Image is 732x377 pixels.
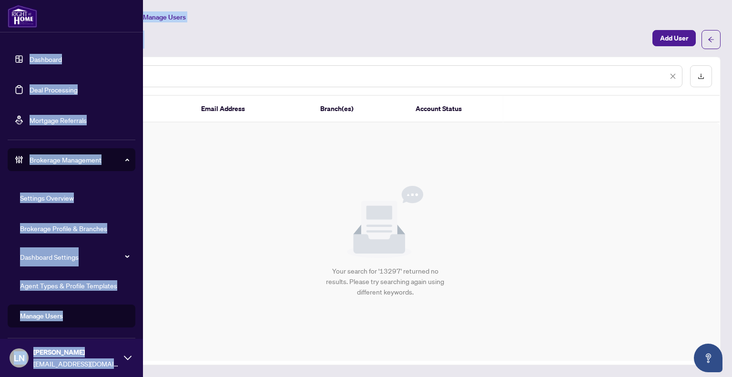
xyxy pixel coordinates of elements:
span: [EMAIL_ADDRESS][DOMAIN_NAME] [33,358,119,369]
a: Settings Overview [20,194,74,202]
th: Branch(es) [313,96,408,122]
span: [PERSON_NAME] [33,347,119,357]
th: Email Address [193,96,313,122]
span: Manage Users [143,13,186,21]
th: Account Status [408,96,479,122]
a: Dashboard Settings [20,253,79,261]
span: Brokerage Management [30,154,129,165]
a: Agent Types & Profile Templates [20,281,117,290]
a: Brokerage Profile & Branches [20,224,107,233]
span: download [698,73,704,80]
span: close [670,73,676,80]
button: Open asap [694,344,722,372]
img: logo [8,5,37,28]
a: Dashboard [30,55,62,63]
div: Your search for '13297' returned no results. Please try searching again using different keywords. [321,266,450,297]
span: LN [14,351,25,365]
a: Manage Users [20,312,63,320]
button: download [690,65,712,87]
span: arrow-left [708,36,714,43]
button: Add User [652,30,696,46]
span: Add User [660,31,688,46]
img: Null State Icon [347,186,423,258]
a: Mortgage Referrals [30,116,87,124]
a: Deal Processing [30,85,78,94]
